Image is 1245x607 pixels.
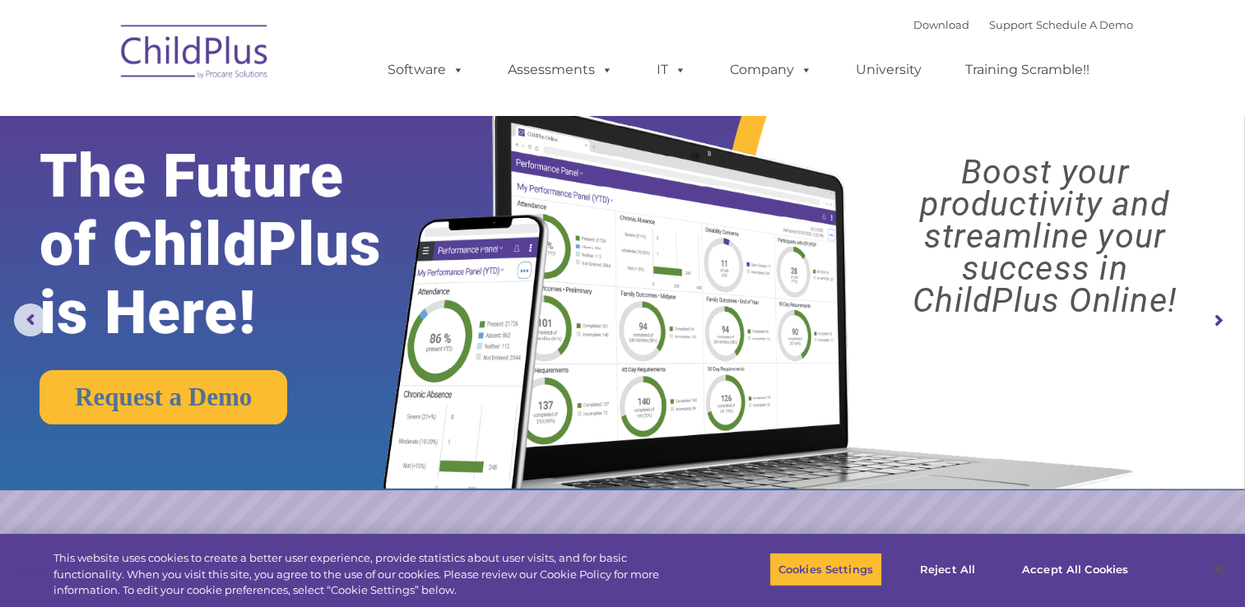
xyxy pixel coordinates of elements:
[1036,18,1133,31] a: Schedule A Demo
[913,18,1133,31] font: |
[39,142,437,347] rs-layer: The Future of ChildPlus is Here!
[39,370,287,424] a: Request a Demo
[53,550,685,599] div: This website uses cookies to create a better user experience, provide statistics about user visit...
[989,18,1033,31] a: Support
[1013,552,1137,586] button: Accept All Cookies
[896,552,999,586] button: Reject All
[640,53,703,86] a: IT
[229,176,299,188] span: Phone number
[860,156,1229,317] rs-layer: Boost your productivity and streamline your success in ChildPlus Online!
[491,53,629,86] a: Assessments
[371,53,481,86] a: Software
[949,53,1106,86] a: Training Scramble!!
[913,18,969,31] a: Download
[769,552,882,586] button: Cookies Settings
[113,13,277,95] img: ChildPlus by Procare Solutions
[713,53,829,86] a: Company
[839,53,938,86] a: University
[229,109,279,121] span: Last name
[1201,551,1237,587] button: Close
